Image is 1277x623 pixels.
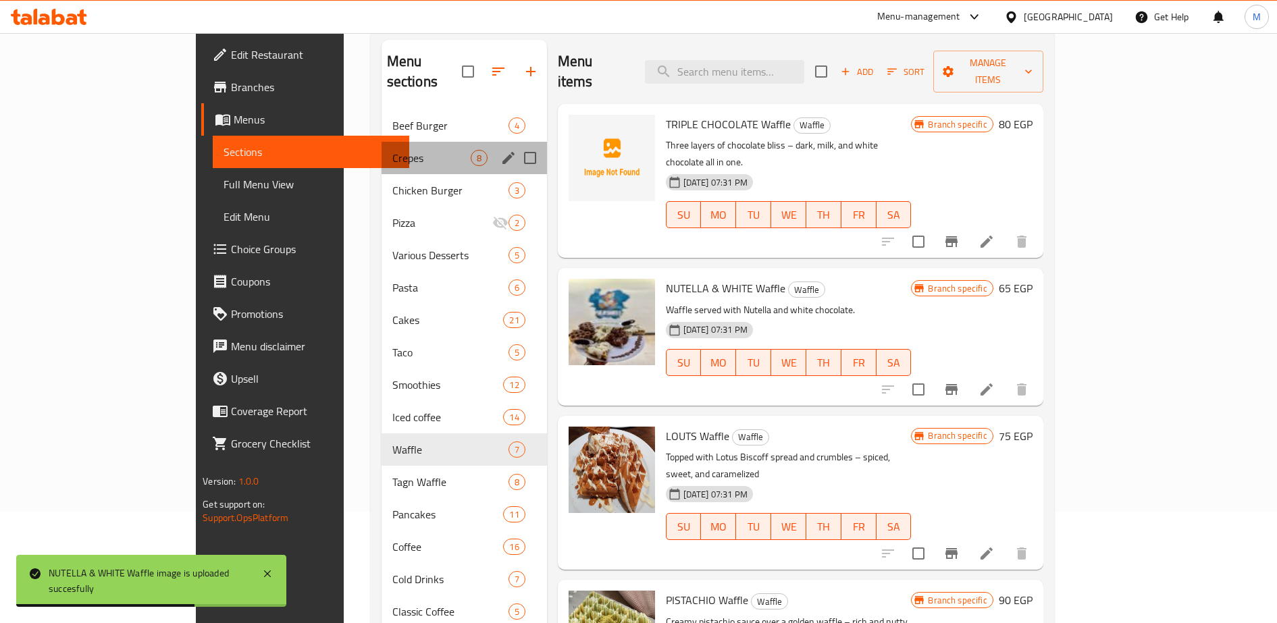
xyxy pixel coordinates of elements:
span: MO [706,353,731,373]
span: Sort items [879,61,933,82]
div: items [509,571,525,587]
a: Choice Groups [201,233,409,265]
div: Waffle7 [382,433,547,466]
div: Menu-management [877,9,960,25]
button: WE [771,201,806,228]
div: Crepes8edit [382,142,547,174]
span: Chicken Burger [392,182,509,198]
span: 4 [509,119,525,132]
a: Menu disclaimer [201,330,409,362]
button: FR [841,201,877,228]
p: Waffle served with Nutella and white chocolate. [666,302,912,319]
div: Taco [392,344,509,360]
button: MO [701,201,736,228]
button: SA [877,201,912,228]
a: Promotions [201,298,409,330]
div: items [503,506,525,522]
span: Sort [887,64,924,80]
button: TH [806,513,841,540]
span: Promotions [231,306,398,322]
span: WE [777,353,801,373]
span: Choice Groups [231,241,398,257]
span: MO [706,205,731,225]
span: 8 [471,152,487,165]
span: Coverage Report [231,403,398,419]
span: [DATE] 07:31 PM [678,323,753,336]
span: 7 [509,443,525,456]
button: SU [666,349,702,376]
button: Branch-specific-item [935,225,968,258]
button: WE [771,349,806,376]
span: 21 [504,314,524,327]
span: Classic Coffee [392,603,509,620]
button: Sort [884,61,928,82]
a: Branches [201,71,409,103]
div: Waffle [732,429,769,445]
span: Pancakes [392,506,504,522]
span: FR [847,205,871,225]
div: Chicken Burger3 [382,174,547,207]
span: SU [672,353,696,373]
span: Upsell [231,371,398,387]
div: Taco5 [382,336,547,369]
button: FR [841,349,877,376]
span: 5 [509,249,525,262]
div: items [509,344,525,360]
a: Edit menu item [979,234,995,250]
span: 16 [504,541,524,553]
div: Waffle [793,117,831,134]
span: MO [706,517,731,537]
div: Crepes [392,150,471,166]
span: Version: [203,472,236,490]
span: Iced coffee [392,409,504,425]
span: Select to update [904,227,933,256]
button: delete [1006,373,1038,406]
span: 1.0.0 [238,472,259,490]
button: TU [736,201,771,228]
span: PISTACHIO Waffle [666,590,748,610]
button: TH [806,349,841,376]
span: 7 [509,573,525,586]
span: Select section [807,57,835,86]
span: FR [847,353,871,373]
img: NUTELLA & WHITE Waffle [569,279,655,365]
span: 5 [509,605,525,618]
span: TRIPLE CHOCOLATE Waffle [666,114,791,134]
span: Cold Drinks [392,571,509,587]
button: delete [1006,225,1038,258]
button: Add [835,61,879,82]
button: delete [1006,537,1038,570]
p: Three layers of chocolate bliss – dark, milk, and white chocolate all in one. [666,137,912,171]
button: FR [841,513,877,540]
h2: Menu sections [387,51,462,92]
h2: Menu items [558,51,629,92]
span: Branch specific [922,282,992,295]
a: Upsell [201,362,409,395]
span: WE [777,205,801,225]
button: MO [701,513,736,540]
p: Topped with Lotus Biscoff spread and crumbles – spiced, sweet, and caramelized [666,449,912,483]
h6: 65 EGP [999,279,1033,298]
a: Coupons [201,265,409,298]
div: Iced coffee14 [382,401,547,433]
div: Coffee16 [382,531,547,563]
span: TH [812,517,836,537]
span: WE [777,517,801,537]
span: SA [882,517,906,537]
div: Tagn Waffle [392,474,509,490]
a: Edit menu item [979,381,995,398]
span: Menus [234,111,398,128]
span: 12 [504,379,524,391]
span: Waffle [752,594,787,610]
span: Coupons [231,273,398,290]
div: items [509,117,525,134]
h6: 75 EGP [999,427,1033,445]
div: Waffle [751,593,788,610]
span: TU [741,205,766,225]
span: Beef Burger [392,117,509,134]
div: Pizza2 [382,207,547,239]
span: Add [839,64,875,80]
span: [DATE] 07:31 PM [678,176,753,189]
